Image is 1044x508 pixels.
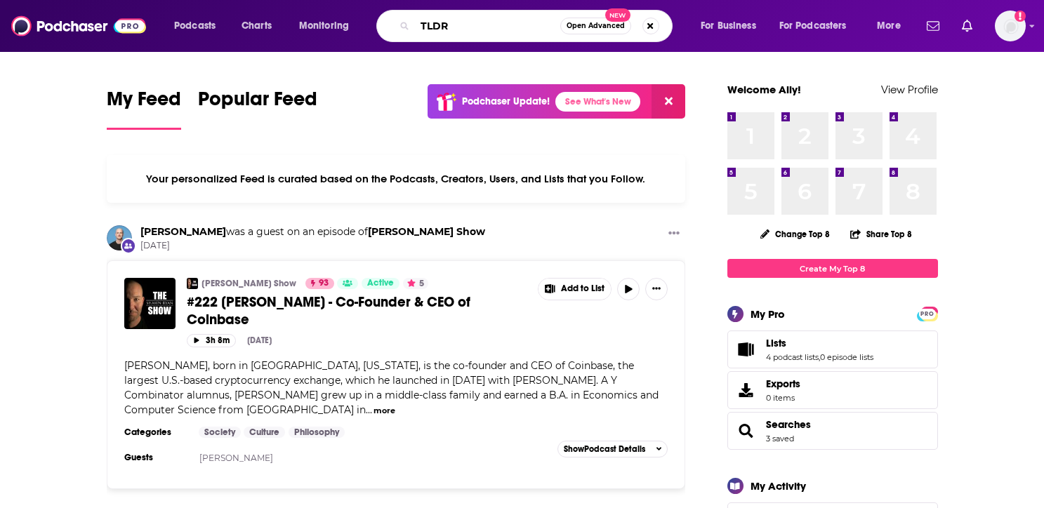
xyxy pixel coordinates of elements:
span: Lists [727,330,938,368]
h3: was a guest on an episode of [140,225,485,239]
a: [PERSON_NAME] [199,453,273,463]
button: open menu [867,15,918,37]
a: Searches [732,421,760,441]
div: Your personalized Feed is curated based on the Podcasts, Creators, Users, and Lists that you Follow. [107,155,686,203]
button: open menu [770,15,867,37]
a: View Profile [881,83,938,96]
span: Charts [242,16,272,36]
div: My Activity [751,479,806,493]
a: 0 episode lists [820,352,873,362]
span: Popular Feed [198,87,317,119]
span: Active [367,276,394,290]
div: Search podcasts, credits, & more... [390,10,686,42]
a: Welcome Ally! [727,83,801,96]
span: [PERSON_NAME], born in [GEOGRAPHIC_DATA], [US_STATE], is the co-founder and CEO of Coinbase, the ... [124,359,659,416]
button: Share Top 8 [850,220,913,248]
span: ... [366,403,372,416]
a: Searches [766,418,811,431]
a: [PERSON_NAME] Show [201,278,296,289]
a: Lists [766,337,873,349]
button: open menu [691,15,774,37]
img: Shawn Ryan Show [187,278,198,289]
a: See What's New [555,92,640,112]
button: 5 [403,278,428,289]
a: Create My Top 8 [727,259,938,278]
a: Philosophy [289,427,345,438]
span: , [819,352,820,362]
span: Searches [727,412,938,450]
a: My Feed [107,87,181,130]
button: Show More Button [663,225,685,243]
span: New [605,8,630,22]
a: #222 [PERSON_NAME] - Co-Founder & CEO of Coinbase [187,293,528,328]
button: open menu [289,15,367,37]
span: My Feed [107,87,181,119]
a: Brian Armstrong [140,225,226,238]
span: Exports [732,380,760,400]
button: Change Top 8 [752,225,839,243]
p: Podchaser Update! [462,95,550,107]
h3: Categories [124,427,187,438]
span: 93 [319,276,329,290]
span: Lists [766,337,786,349]
a: Popular Feed [198,87,317,130]
span: For Business [701,16,756,36]
span: Exports [766,377,800,390]
span: #222 [PERSON_NAME] - Co-Founder & CEO of Coinbase [187,293,470,328]
span: For Podcasters [779,16,847,36]
svg: Add a profile image [1015,11,1026,22]
span: Logged in as amaclellan [995,11,1026,41]
a: Show notifications dropdown [921,14,945,38]
div: New Appearance [121,238,136,253]
span: [DATE] [140,240,485,252]
a: Shawn Ryan Show [368,225,485,238]
a: 3 saved [766,434,794,443]
span: 0 items [766,393,800,403]
span: PRO [919,309,936,319]
a: Charts [232,15,280,37]
a: Active [362,278,399,289]
h3: Guests [124,452,187,463]
a: Show notifications dropdown [956,14,978,38]
button: 3h 8m [187,334,236,347]
button: Show profile menu [995,11,1026,41]
span: Add to List [561,283,604,294]
a: 93 [305,278,334,289]
div: My Pro [751,307,785,321]
button: Open AdvancedNew [560,18,631,34]
a: Culture [244,427,285,438]
span: More [877,16,901,36]
img: Brian Armstrong [107,225,132,250]
a: 4 podcast lists [766,352,819,362]
button: ShowPodcast Details [557,441,668,457]
input: Search podcasts, credits, & more... [415,15,560,37]
button: more [374,405,395,417]
a: Society [199,427,241,438]
img: Podchaser - Follow, Share and Rate Podcasts [11,13,146,39]
a: Exports [727,371,938,409]
img: #222 Brian Armstrong - Co-Founder & CEO of Coinbase [124,278,176,329]
span: Podcasts [174,16,216,36]
img: User Profile [995,11,1026,41]
a: PRO [919,308,936,319]
button: open menu [164,15,234,37]
span: Show Podcast Details [564,444,645,454]
a: Lists [732,340,760,359]
div: [DATE] [247,335,272,345]
span: Open Advanced [567,22,625,29]
button: Show More Button [538,279,612,300]
button: Show More Button [645,278,668,300]
span: Monitoring [299,16,349,36]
